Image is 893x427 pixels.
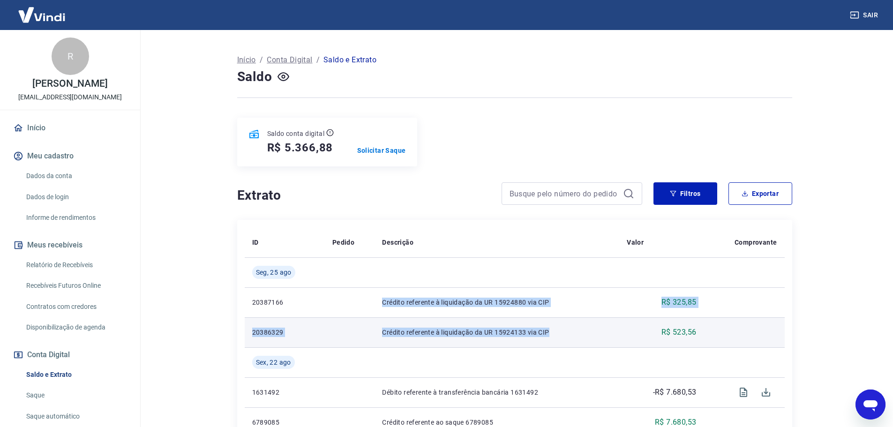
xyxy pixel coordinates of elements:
[267,129,325,138] p: Saldo conta digital
[252,238,259,247] p: ID
[23,297,129,316] a: Contratos com credores
[382,388,612,397] p: Débito referente à transferência bancária 1631492
[23,255,129,275] a: Relatório de Recebíveis
[23,407,129,426] a: Saque automático
[357,146,406,155] a: Solicitar Saque
[23,276,129,295] a: Recebíveis Futuros Online
[267,54,312,66] a: Conta Digital
[11,345,129,365] button: Conta Digital
[32,79,107,89] p: [PERSON_NAME]
[23,166,129,186] a: Dados da conta
[23,208,129,227] a: Informe de rendimentos
[252,388,317,397] p: 1631492
[237,54,256,66] a: Início
[252,418,317,427] p: 6789085
[510,187,619,201] input: Busque pelo número do pedido
[23,187,129,207] a: Dados de login
[732,381,755,404] span: Visualizar
[661,327,697,338] p: R$ 523,56
[728,182,792,205] button: Exportar
[237,186,490,205] h4: Extrato
[23,365,129,384] a: Saldo e Extrato
[653,387,697,398] p: -R$ 7.680,53
[316,54,320,66] p: /
[735,238,777,247] p: Comprovante
[653,182,717,205] button: Filtros
[848,7,882,24] button: Sair
[237,67,272,86] h4: Saldo
[11,118,129,138] a: Início
[23,386,129,405] a: Saque
[382,238,413,247] p: Descrição
[11,235,129,255] button: Meus recebíveis
[18,92,122,102] p: [EMAIL_ADDRESS][DOMAIN_NAME]
[256,358,291,367] span: Sex, 22 ago
[23,318,129,337] a: Disponibilização de agenda
[260,54,263,66] p: /
[252,328,317,337] p: 20386329
[252,298,317,307] p: 20387166
[382,418,612,427] p: Crédito referente ao saque 6789085
[267,140,333,155] h5: R$ 5.366,88
[755,381,777,404] span: Download
[11,146,129,166] button: Meu cadastro
[855,390,885,420] iframe: Botão para abrir a janela de mensagens
[382,328,612,337] p: Crédito referente à liquidação da UR 15924133 via CIP
[256,268,292,277] span: Seg, 25 ago
[323,54,376,66] p: Saldo e Extrato
[52,37,89,75] div: R
[11,0,72,29] img: Vindi
[661,297,697,308] p: R$ 325,85
[627,238,644,247] p: Valor
[332,238,354,247] p: Pedido
[382,298,612,307] p: Crédito referente à liquidação da UR 15924880 via CIP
